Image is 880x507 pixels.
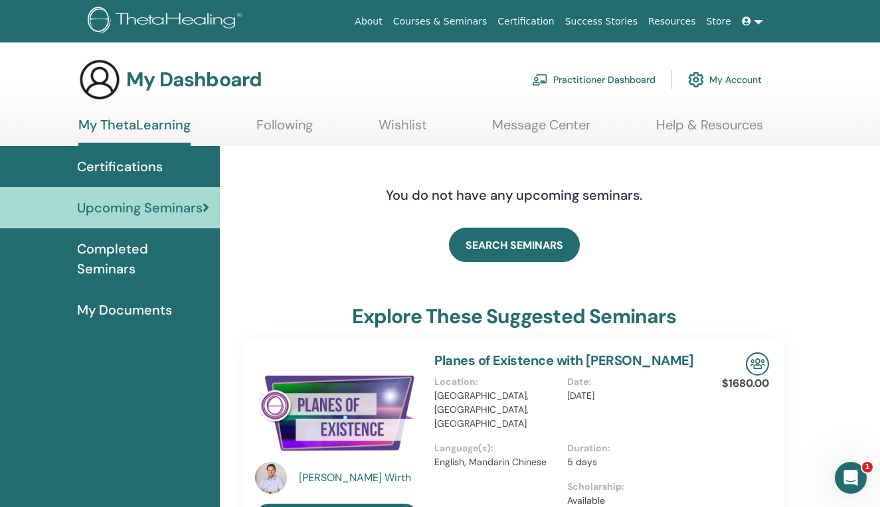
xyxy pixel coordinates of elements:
[77,157,163,177] span: Certifications
[77,198,203,218] span: Upcoming Seminars
[656,117,763,143] a: Help & Resources
[643,9,701,34] a: Resources
[449,228,580,262] a: SEARCH SEMINARS
[560,9,643,34] a: Success Stories
[567,389,692,403] p: [DATE]
[835,462,867,494] iframe: Intercom live chat
[567,375,692,389] p: Date :
[532,74,548,86] img: chalkboard-teacher.svg
[567,480,692,494] p: Scholarship :
[688,68,704,91] img: cog.svg
[78,117,191,146] a: My ThetaLearning
[256,117,313,143] a: Following
[567,441,692,455] p: Duration :
[78,58,121,101] img: generic-user-icon.jpg
[434,455,559,469] p: English, Mandarin Chinese
[305,187,723,203] h4: You do not have any upcoming seminars.
[434,441,559,455] p: Language(s) :
[492,9,559,34] a: Certification
[126,68,262,92] h3: My Dashboard
[688,65,762,94] a: My Account
[701,9,737,34] a: Store
[379,117,427,143] a: Wishlist
[255,462,287,494] img: default.jpg
[434,375,559,389] p: Location :
[77,300,172,320] span: My Documents
[722,376,769,392] p: $1680.00
[388,9,493,34] a: Courses & Seminars
[492,117,590,143] a: Message Center
[434,389,559,431] p: [GEOGRAPHIC_DATA], [GEOGRAPHIC_DATA], [GEOGRAPHIC_DATA]
[88,7,246,36] img: logo.png
[255,352,418,466] img: Planes of Existence
[746,352,769,376] img: In-Person Seminar
[77,239,209,279] span: Completed Seminars
[862,462,873,472] span: 1
[349,9,387,34] a: About
[532,65,656,94] a: Practitioner Dashboard
[567,455,692,469] p: 5 days
[352,305,675,328] h3: explore these suggested seminars
[299,470,422,486] a: [PERSON_NAME] Wirth
[466,238,563,252] span: SEARCH SEMINARS
[434,352,694,369] a: Planes of Existence with [PERSON_NAME]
